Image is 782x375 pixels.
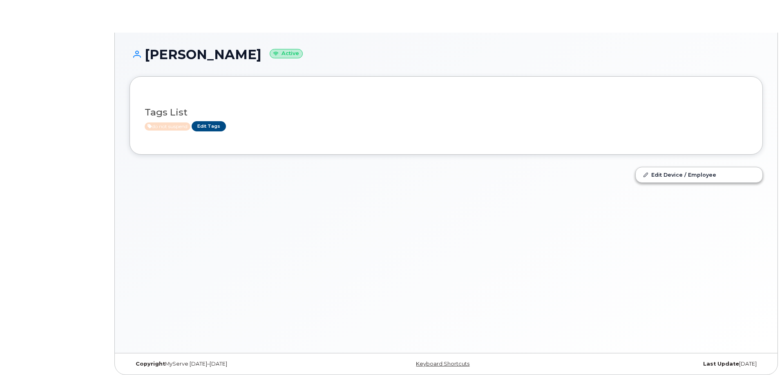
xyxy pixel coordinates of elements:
div: MyServe [DATE]–[DATE] [130,361,341,367]
small: Active [270,49,303,58]
a: Edit Device / Employee [636,167,762,182]
strong: Copyright [136,361,165,367]
h3: Tags List [145,107,748,118]
div: [DATE] [552,361,763,367]
h1: [PERSON_NAME] [130,47,763,62]
strong: Last Update [703,361,739,367]
a: Keyboard Shortcuts [416,361,469,367]
a: Edit Tags [192,121,226,131]
span: Active [145,122,190,131]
